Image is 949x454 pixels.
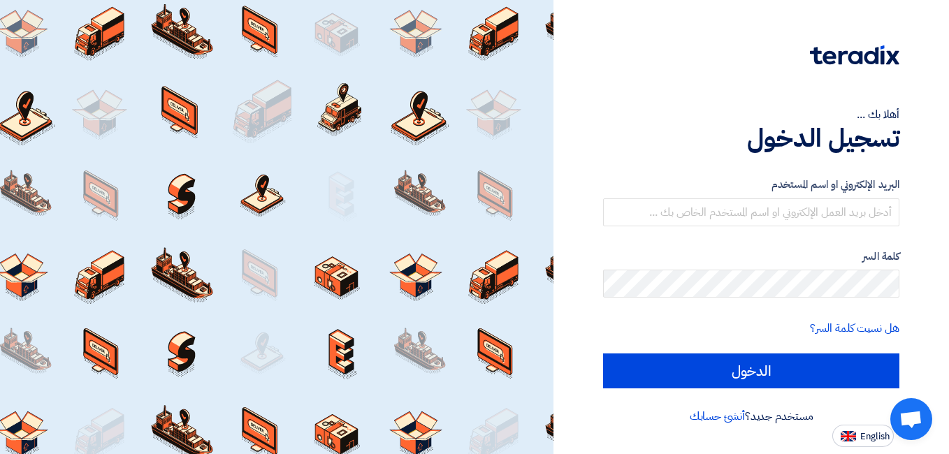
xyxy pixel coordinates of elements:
[860,432,890,441] span: English
[890,398,932,440] a: Open chat
[603,106,899,123] div: أهلا بك ...
[603,249,899,265] label: كلمة السر
[603,408,899,425] div: مستخدم جديد؟
[810,320,899,337] a: هل نسيت كلمة السر؟
[603,123,899,154] h1: تسجيل الدخول
[832,425,894,447] button: English
[841,431,856,441] img: en-US.png
[690,408,745,425] a: أنشئ حسابك
[603,198,899,226] input: أدخل بريد العمل الإلكتروني او اسم المستخدم الخاص بك ...
[603,353,899,388] input: الدخول
[603,177,899,193] label: البريد الإلكتروني او اسم المستخدم
[810,45,899,65] img: Teradix logo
